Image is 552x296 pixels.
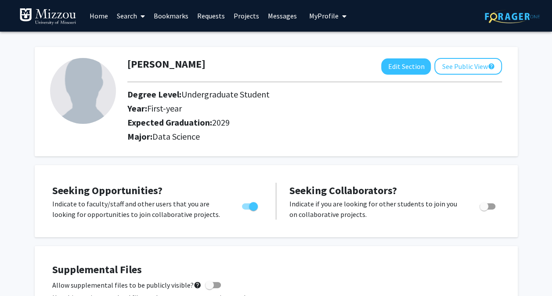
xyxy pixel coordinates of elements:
[289,184,397,197] span: Seeking Collaborators?
[212,117,230,128] span: 2029
[7,256,37,289] iframe: Chat
[381,58,431,75] button: Edit Section
[127,117,453,128] h2: Expected Graduation:
[238,199,263,212] div: Toggle
[149,0,193,31] a: Bookmarks
[127,89,453,100] h2: Degree Level:
[487,61,494,72] mat-icon: help
[309,11,339,20] span: My Profile
[127,131,502,142] h2: Major:
[193,0,229,31] a: Requests
[434,58,502,75] button: See Public View
[85,0,112,31] a: Home
[112,0,149,31] a: Search
[50,58,116,124] img: Profile Picture
[229,0,263,31] a: Projects
[52,264,500,276] h4: Supplemental Files
[147,103,182,114] span: First-year
[289,199,463,220] p: Indicate if you are looking for other students to join you on collaborative projects.
[52,184,162,197] span: Seeking Opportunities?
[127,103,453,114] h2: Year:
[52,199,225,220] p: Indicate to faculty/staff and other users that you are looking for opportunities to join collabor...
[152,131,200,142] span: Data Science
[52,280,202,290] span: Allow supplemental files to be publicly visible?
[263,0,301,31] a: Messages
[485,10,540,23] img: ForagerOne Logo
[476,199,500,212] div: Toggle
[181,89,270,100] span: Undergraduate Student
[127,58,206,71] h1: [PERSON_NAME]
[194,280,202,290] mat-icon: help
[19,8,76,25] img: University of Missouri Logo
